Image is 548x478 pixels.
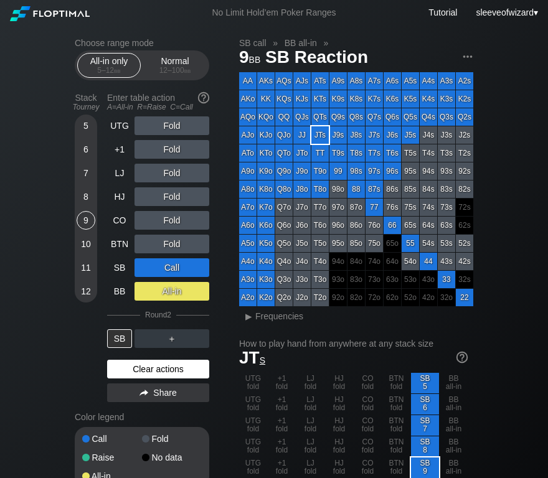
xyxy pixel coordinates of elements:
div: T2s [456,144,473,162]
div: 96o [329,217,347,234]
span: s [260,352,265,366]
div: ATo [239,144,257,162]
div: BTN fold [382,457,410,478]
div: QQ [275,108,293,126]
div: A5s [402,72,419,90]
div: 100% fold in prior round [384,253,401,270]
span: SB Reaction [263,48,370,68]
div: 75o [366,235,383,252]
div: T6o [311,217,329,234]
div: SB 5 [411,373,439,393]
h2: How to play hand from anywhere at any stack size [239,339,468,349]
div: Fold [142,434,202,443]
div: J2s [456,126,473,144]
div: T3s [438,144,455,162]
div: 7 [77,164,95,182]
div: 94s [420,162,437,180]
div: KTs [311,90,329,108]
div: CO fold [354,436,382,457]
div: 52s [456,235,473,252]
div: 100% fold in prior round [329,253,347,270]
div: 92s [456,162,473,180]
div: 100% fold in prior round [347,253,365,270]
div: 100% fold in prior round [420,289,437,306]
div: 84s [420,180,437,198]
div: Q9s [329,108,347,126]
div: 74s [420,199,437,216]
div: 98s [347,162,365,180]
div: Fold [135,164,209,182]
div: QTo [275,144,293,162]
div: 100% fold in prior round [456,217,473,234]
div: LJ fold [296,394,324,415]
div: 86o [347,217,365,234]
div: A6s [384,72,401,90]
div: 100% fold in prior round [347,289,365,306]
div: CO [107,211,132,230]
div: K7s [366,90,383,108]
div: T5o [311,235,329,252]
div: QJo [275,126,293,144]
div: BTN [107,235,132,253]
div: 86s [384,180,401,198]
div: A2s [456,72,473,90]
div: 95o [329,235,347,252]
div: T2o [311,289,329,306]
div: 98o [329,180,347,198]
div: +1 [107,140,132,159]
div: Q6s [384,108,401,126]
div: +1 fold [268,415,296,436]
div: UTG fold [239,373,267,393]
span: 9 [237,48,262,68]
img: Floptimal logo [10,6,90,21]
div: 5 [77,116,95,135]
div: ▸ [240,309,257,324]
div: LJ fold [296,373,324,393]
span: bb [249,52,261,65]
div: J4s [420,126,437,144]
div: T4s [420,144,437,162]
div: 5 – 12 [83,66,135,75]
div: 95s [402,162,419,180]
div: Fold [135,235,209,253]
div: Q7s [366,108,383,126]
div: 100% fold in prior round [329,289,347,306]
div: 100% fold in prior round [384,235,401,252]
div: Stack [70,88,102,116]
div: 100% fold in prior round [347,271,365,288]
div: Q9o [275,162,293,180]
div: 54o [402,253,419,270]
div: 76s [384,199,401,216]
div: K6o [257,217,275,234]
img: help.32db89a4.svg [197,91,210,105]
div: K2o [257,289,275,306]
span: bb [184,66,191,75]
div: Color legend [75,407,209,427]
div: Normal [146,54,204,77]
h2: Choose range mode [75,38,209,48]
div: K5s [402,90,419,108]
div: 63s [438,217,455,234]
span: » [267,38,285,48]
div: UTG fold [239,436,267,457]
div: AA [239,72,257,90]
div: Q2o [275,289,293,306]
div: HJ [107,187,132,206]
div: T7s [366,144,383,162]
div: SB 7 [411,415,439,436]
div: TT [311,144,329,162]
div: K8o [257,180,275,198]
div: 87o [347,199,365,216]
div: J7o [293,199,311,216]
div: A9o [239,162,257,180]
span: SB call [237,37,268,49]
div: SB 6 [411,394,439,415]
div: BTN fold [382,436,410,457]
div: A=All-in R=Raise C=Call [107,103,209,111]
div: J9s [329,126,347,144]
div: A7s [366,72,383,90]
div: BB all-in [440,436,468,457]
div: 100% fold in prior round [384,271,401,288]
div: J7s [366,126,383,144]
div: K6s [384,90,401,108]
